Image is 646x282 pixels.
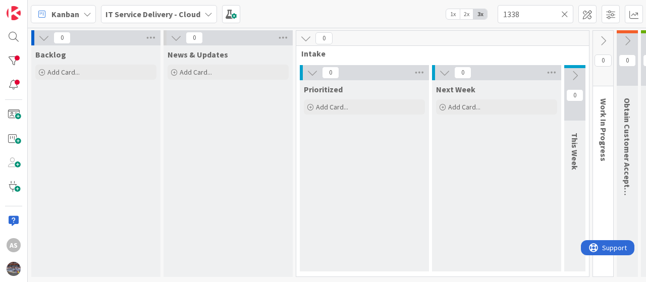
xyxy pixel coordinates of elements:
[105,9,200,19] b: IT Service Delivery - Cloud
[448,102,480,111] span: Add Card...
[53,32,71,44] span: 0
[454,67,471,79] span: 0
[316,102,348,111] span: Add Card...
[35,49,66,60] span: Backlog
[51,8,79,20] span: Kanban
[180,68,212,77] span: Add Card...
[446,9,460,19] span: 1x
[7,262,21,276] img: avatar
[570,133,580,170] span: This Week
[460,9,473,19] span: 2x
[315,32,333,44] span: 0
[566,89,583,101] span: 0
[168,49,228,60] span: News & Updates
[436,84,475,94] span: Next Week
[301,48,576,59] span: Intake
[322,67,339,79] span: 0
[473,9,487,19] span: 3x
[7,6,21,20] img: Visit kanbanzone.com
[619,54,636,67] span: 0
[21,2,46,14] span: Support
[47,68,80,77] span: Add Card...
[595,54,612,67] span: 0
[304,84,343,94] span: Prioritized
[622,98,632,205] span: Obtain Customer Acceptance
[186,32,203,44] span: 0
[498,5,573,23] input: Quick Filter...
[7,238,21,252] div: AS
[599,98,609,161] span: Work In Progress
